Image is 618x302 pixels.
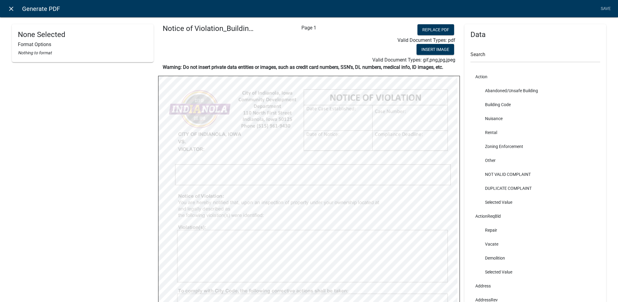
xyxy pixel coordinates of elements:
[470,153,600,167] li: Other
[470,30,600,39] h4: Data
[470,112,600,126] li: Nuisance
[18,42,148,47] h6: Format Options
[470,195,600,209] li: Selected Value
[372,57,455,63] span: Valid Document Types: gif,png,jpg,jpeg
[417,24,454,35] button: Replace PDF
[18,50,52,55] i: Nothing to format
[18,30,148,39] h4: None Selected
[470,181,600,195] li: DUPLICATE COMPLAINT
[470,279,600,293] li: Address
[470,209,600,223] li: ActionReqBld
[8,5,15,12] i: close
[470,84,600,98] li: Abandoned/Unsafe Building
[22,3,60,15] span: Generate PDF
[301,25,316,31] span: Page 1
[470,98,600,112] li: Building Code
[470,167,600,181] li: NOT VALID COMPLAINT
[470,126,600,139] li: Rental
[397,37,455,43] span: Valid Document Types: pdf
[598,3,613,15] a: Save
[470,265,600,279] li: Selected Value
[470,70,600,84] li: Action
[163,64,455,71] p: Warning: Do not insert private data entities or images, such as credit card numbers, SSN’s, DL nu...
[470,139,600,153] li: Zoning Enforcement
[470,223,600,237] li: Repair
[470,251,600,265] li: Demolition
[163,24,254,33] h4: Notice of Violation_Building.pdf
[470,237,600,251] li: Vacate
[417,44,454,55] button: Insert Image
